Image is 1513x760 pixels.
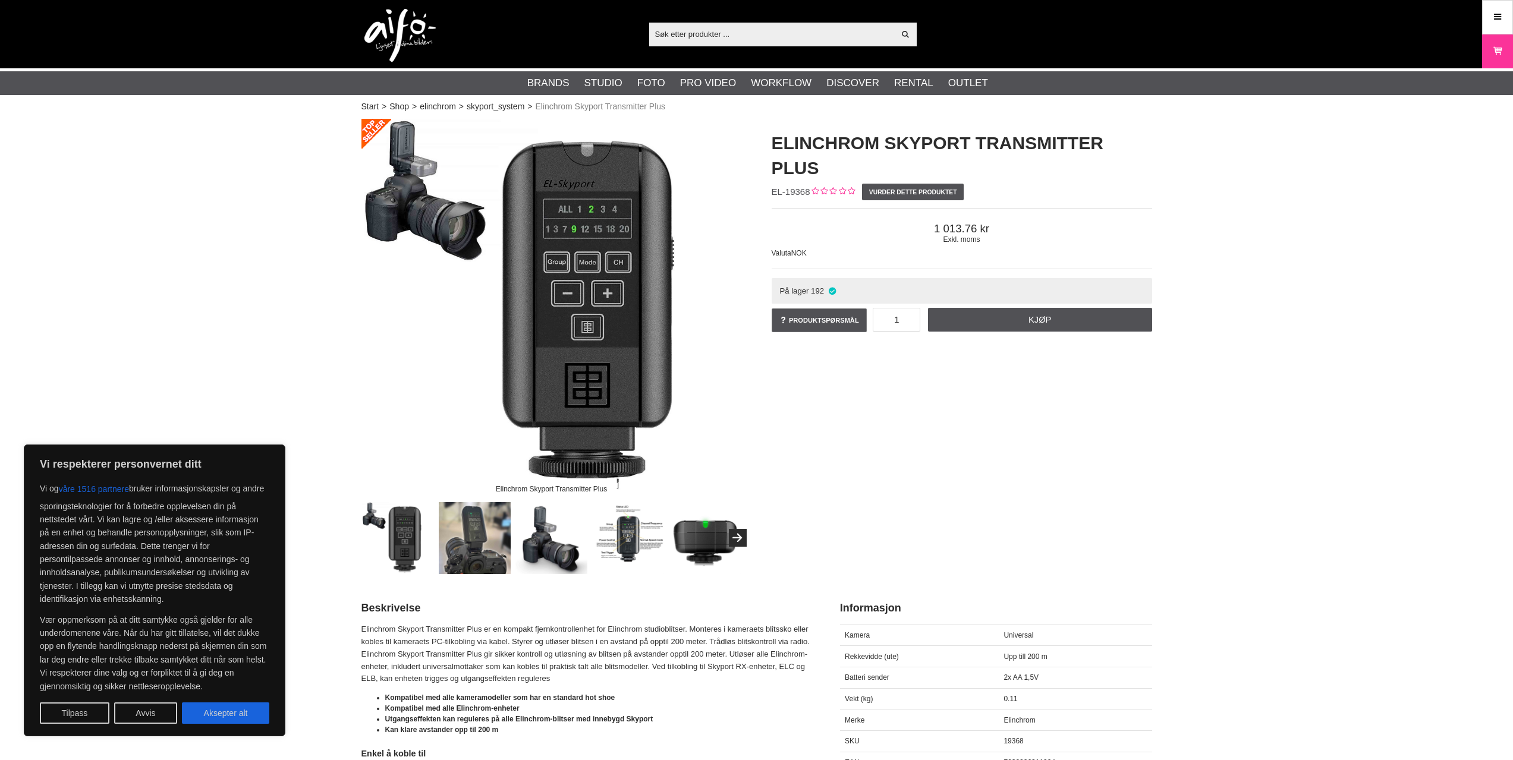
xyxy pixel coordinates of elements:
[412,100,417,113] span: >
[592,502,664,574] img: Transmitter Plus - Quick Guide
[772,187,810,197] span: EL-19368
[845,673,889,682] span: Batteri sender
[24,444,285,736] div: Vi respekterer personvernet ditt
[385,726,499,734] strong: Kan klare avstander opp til 200 m
[515,502,587,574] img: Skyport Transmitter Plus är vinkelbar
[362,502,434,574] img: Elinchrom Skyport Transmitter Plus
[810,186,855,198] div: Kundevurdering: 0
[772,235,1152,244] span: Exkl. moms
[845,695,873,703] span: Vekt (kg)
[361,119,742,499] img: Elinchrom Skyport Transmitter Plus
[779,286,809,295] span: På lager
[649,25,895,43] input: Søk etter produkter ...
[1004,737,1023,745] span: 19368
[948,75,988,91] a: Outlet
[364,9,436,62] img: logo.png
[840,601,1152,616] h2: Informasjon
[862,184,963,200] a: Vurder dette produktet
[729,529,747,547] button: Next
[385,704,520,712] strong: Kompatibel med alle Elinchrom-enheter
[1004,673,1039,682] span: 2x AA 1,5V
[791,249,807,257] span: NOK
[845,716,864,724] span: Merke
[361,601,810,616] h2: Beskrivelse
[1004,652,1047,661] span: Upp till 200 m
[772,308,867,332] a: Produktspørsmål
[459,100,464,113] span: >
[680,75,736,91] a: Pro Video
[826,75,879,91] a: Discover
[182,702,269,724] button: Aksepter alt
[439,502,511,574] img: Skyport Plus passar de flesta kameror
[772,131,1152,181] h1: Elinchrom Skyport Transmitter Plus
[845,737,860,745] span: SKU
[527,75,570,91] a: Brands
[59,478,129,500] button: våre 1516 partnere
[845,652,899,661] span: Rekkevidde (ute)
[114,702,177,724] button: Avvis
[669,502,741,574] img: Kompakt storlek, standard blixtfot
[385,715,653,723] strong: Utgangseffekten kan reguleres på alle Elinchrom-blitser med innebygd Skyport
[420,100,456,113] a: elinchrom
[894,75,933,91] a: Rental
[772,249,791,257] span: Valuta
[751,75,811,91] a: Workflow
[1004,631,1033,639] span: Universal
[1004,695,1017,703] span: 0.11
[385,693,615,702] strong: Kompatibel med alle kameramodeller som har en standard hot shoe
[389,100,409,113] a: Shop
[40,702,109,724] button: Tilpass
[361,100,379,113] a: Start
[1004,716,1035,724] span: Elinchrom
[361,623,810,685] p: Elinchrom Skyport Transmitter Plus er en kompakt fjernkontrollenhet for Elinchrom studioblitser. ...
[772,222,1152,235] span: 1 013.76
[928,308,1152,332] a: Kjøp
[40,478,269,606] p: Vi og bruker informasjonskapsler og andre sporingsteknologier for å forbedre opplevelsen din på n...
[361,748,810,759] h4: Enkel å koble til
[827,286,837,295] i: På lager
[467,100,524,113] a: skyport_system
[535,100,665,113] span: Elinchrom Skyport Transmitter Plus
[845,631,870,639] span: Kamera
[811,286,824,295] span: 192
[486,478,617,499] div: Elinchrom Skyport Transmitter Plus
[527,100,532,113] span: >
[637,75,665,91] a: Foto
[40,613,269,693] p: Vær oppmerksom på at ditt samtykke også gjelder for alle underdomenene våre. Når du har gitt till...
[40,457,269,471] p: Vi respekterer personvernet ditt
[382,100,386,113] span: >
[584,75,622,91] a: Studio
